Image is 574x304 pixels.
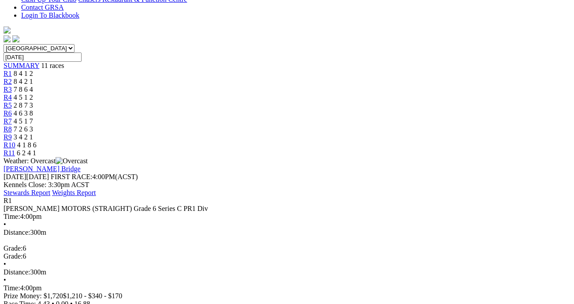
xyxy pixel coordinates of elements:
[12,35,19,42] img: twitter.svg
[4,35,11,42] img: facebook.svg
[51,173,92,180] span: FIRST RACE:
[4,284,570,292] div: 4:00pm
[4,292,570,300] div: Prize Money: $1,720
[21,11,79,19] a: Login To Blackbook
[14,94,33,101] span: 4 5 1 2
[4,94,12,101] a: R4
[4,141,15,149] a: R10
[4,70,12,77] a: R1
[4,78,12,85] a: R2
[4,205,570,213] div: [PERSON_NAME] MOTORS (STRAIGHT) Grade 6 Series C PR1 Div
[4,252,570,260] div: 6
[4,213,570,221] div: 4:00pm
[14,125,33,133] span: 7 2 6 3
[4,244,23,252] span: Grade:
[14,109,33,117] span: 4 6 3 8
[4,268,570,276] div: 300m
[4,229,570,236] div: 300m
[4,157,88,165] span: Weather: Overcast
[56,157,88,165] img: Overcast
[4,181,570,189] div: Kennels Close: 3:30pm ACST
[4,26,11,34] img: logo-grsa-white.png
[52,189,96,196] a: Weights Report
[14,70,33,77] span: 8 4 1 2
[4,53,82,62] input: Select date
[4,86,12,93] a: R3
[14,133,33,141] span: 3 4 2 1
[4,173,26,180] span: [DATE]
[4,173,49,180] span: [DATE]
[4,197,12,204] span: R1
[4,213,20,220] span: Time:
[17,149,36,157] span: 6 2 4 1
[4,109,12,117] a: R6
[14,86,33,93] span: 7 8 6 4
[63,292,123,300] span: $1,210 - $340 - $170
[4,229,30,236] span: Distance:
[4,125,12,133] a: R8
[4,101,12,109] a: R5
[41,62,64,69] span: 11 races
[4,189,50,196] a: Stewards Report
[4,284,20,292] span: Time:
[14,101,33,109] span: 2 8 7 3
[4,252,23,260] span: Grade:
[4,133,12,141] a: R9
[14,117,33,125] span: 4 5 1 7
[4,260,6,268] span: •
[4,268,30,276] span: Distance:
[14,78,33,85] span: 8 4 2 1
[4,276,6,284] span: •
[4,62,39,69] a: SUMMARY
[17,141,37,149] span: 4 1 8 6
[4,117,12,125] a: R7
[21,4,63,11] a: Contact GRSA
[4,149,15,157] a: R11
[4,221,6,228] span: •
[51,173,138,180] span: 4:00PM(ACST)
[4,244,570,252] div: 6
[4,165,81,173] a: [PERSON_NAME] Bridge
